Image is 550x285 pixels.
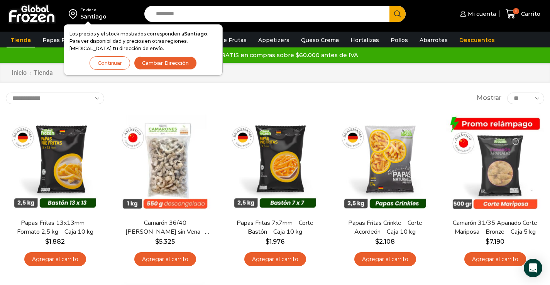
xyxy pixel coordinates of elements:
[466,10,496,18] span: Mi cuenta
[455,33,499,47] a: Descuentos
[389,6,406,22] button: Search button
[45,238,65,245] bdi: 1.882
[121,219,210,236] a: Camarón 36/40 [PERSON_NAME] sin Vena – Bronze – Caja 10 kg
[464,252,526,266] a: Agregar al carrito: “Camarón 31/35 Apanado Corte Mariposa - Bronze - Caja 5 kg”
[7,33,35,47] a: Tienda
[244,252,306,266] a: Agregar al carrito: “Papas Fritas 7x7mm - Corte Bastón - Caja 10 kg”
[504,5,542,23] a: 0 Carrito
[375,238,379,245] span: $
[519,10,540,18] span: Carrito
[513,8,519,14] span: 0
[458,6,496,22] a: Mi cuenta
[11,219,100,236] a: Papas Fritas 13x13mm – Formato 2,5 kg – Caja 10 kg
[416,33,452,47] a: Abarrotes
[155,238,159,245] span: $
[524,259,542,277] div: Open Intercom Messenger
[451,219,540,236] a: Camarón 31/35 Apanado Corte Mariposa – Bronze – Caja 5 kg
[198,33,250,47] a: Pulpa de Frutas
[231,219,320,236] a: Papas Fritas 7x7mm – Corte Bastón – Caja 10 kg
[155,238,175,245] bdi: 5.325
[347,33,383,47] a: Hortalizas
[134,56,197,70] button: Cambiar Dirección
[24,252,86,266] a: Agregar al carrito: “Papas Fritas 13x13mm - Formato 2,5 kg - Caja 10 kg”
[39,33,81,47] a: Papas Fritas
[254,33,293,47] a: Appetizers
[45,238,49,245] span: $
[354,252,416,266] a: Agregar al carrito: “Papas Fritas Crinkle - Corte Acordeón - Caja 10 kg”
[69,30,217,52] p: Los precios y el stock mostrados corresponden a . Para ver disponibilidad y precios en otras regi...
[69,7,80,20] img: address-field-icon.svg
[387,33,412,47] a: Pollos
[6,93,104,104] select: Pedido de la tienda
[486,238,504,245] bdi: 7.190
[134,252,196,266] a: Agregar al carrito: “Camarón 36/40 Crudo Pelado sin Vena - Bronze - Caja 10 kg”
[11,69,27,78] a: Inicio
[34,69,53,76] h1: Tienda
[266,238,284,245] bdi: 1.976
[477,94,501,103] span: Mostrar
[486,238,489,245] span: $
[184,31,207,37] strong: Santiago
[11,69,53,78] nav: Breadcrumb
[341,219,430,236] a: Papas Fritas Crinkle – Corte Acordeón – Caja 10 kg
[375,238,395,245] bdi: 2.108
[90,56,130,70] button: Continuar
[266,238,269,245] span: $
[80,13,107,20] div: Santiago
[80,7,107,13] div: Enviar a
[297,33,343,47] a: Queso Crema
